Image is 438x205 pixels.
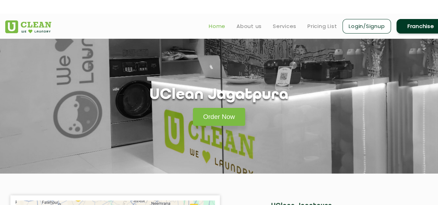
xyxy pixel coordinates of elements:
[273,22,296,30] a: Services
[236,22,262,30] a: About us
[193,108,245,126] a: Order Now
[150,86,288,104] h1: UClean Jagatpura
[209,22,225,30] a: Home
[5,20,51,33] img: UClean Laundry and Dry Cleaning
[307,22,337,30] a: Pricing List
[342,19,391,34] a: Login/Signup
